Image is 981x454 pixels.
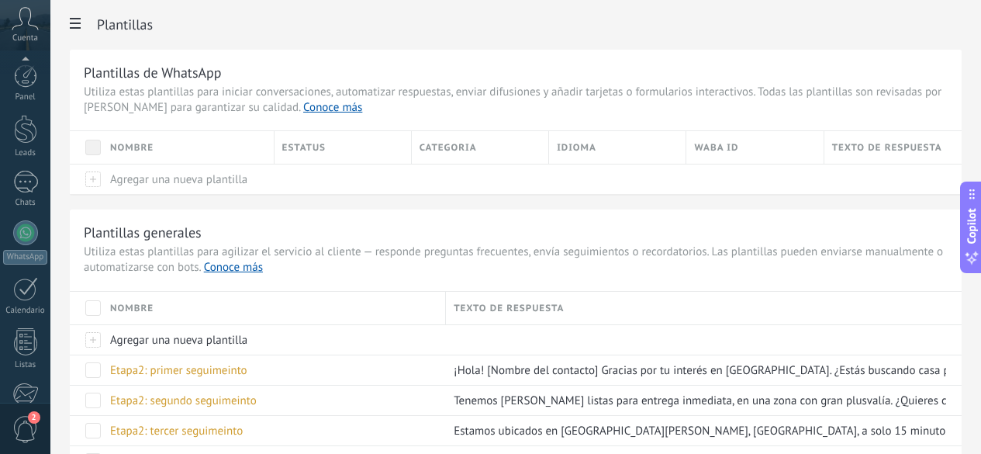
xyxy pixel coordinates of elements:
[3,198,48,208] div: Chats
[84,64,948,81] h3: Plantillas de WhatsApp
[102,131,274,164] div: Nombre
[102,292,445,324] div: Nombre
[3,360,48,370] div: Listas
[303,100,362,115] a: Conoce más
[446,416,946,445] div: Estamos ubicados en San Pedro Noh Pat, Kanasín, a solo 15 minutos de Mérida. ¿Te gustaría agendar...
[84,224,948,241] h3: Plantillas generales
[3,148,48,158] div: Leads
[446,292,962,324] div: Texto de respuesta
[824,131,962,164] div: Texto de respuesta
[110,363,247,378] span: Etapa2: primer seguimeinto
[97,9,962,40] h2: Plantillas
[204,260,263,275] a: Conoce más
[110,393,257,408] span: Etapa2: segundo seguimeinto
[110,424,243,438] span: Etapa2: tercer seguimeinto
[12,33,38,43] span: Cuenta
[110,333,247,348] span: Agregar una nueva plantilla
[549,131,686,164] div: Idioma
[446,355,946,385] div: ¡Hola! [Nombre del contacto] Gracias por tu interés en Oasis de Oriente. ¿Estás buscando casa par...
[84,85,948,116] span: Utiliza estas plantillas para iniciar conversaciones, automatizar respuestas, enviar difusiones y...
[446,386,946,415] div: Tenemos casas listas para entrega inmediata, en una zona con gran plusvalía. ¿Quieres conocer pre...
[3,92,48,102] div: Panel
[964,208,979,244] span: Copilot
[3,306,48,316] div: Calendario
[3,250,47,265] div: WhatsApp
[28,411,40,424] span: 2
[275,131,411,164] div: Estatus
[84,244,948,276] span: Utiliza estas plantillas para agilizar el servicio al cliente — responde preguntas frecuentes, en...
[686,131,823,164] div: WABA ID
[110,172,247,187] span: Agregar una nueva plantilla
[412,131,548,164] div: Categoria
